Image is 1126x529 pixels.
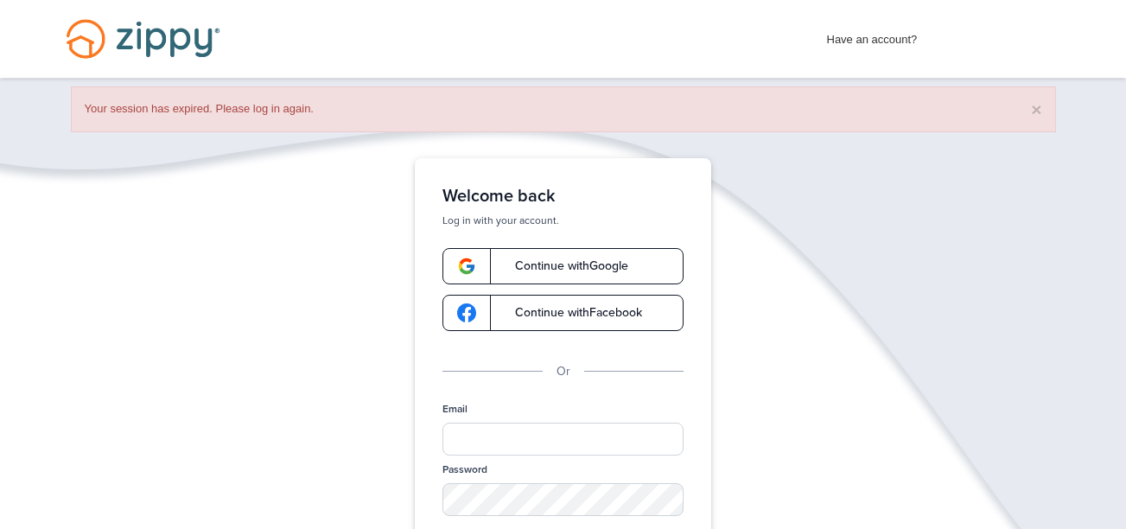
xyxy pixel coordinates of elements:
[442,462,487,477] label: Password
[442,483,684,516] input: Password
[557,362,570,381] p: Or
[457,303,476,322] img: google-logo
[827,22,918,49] span: Have an account?
[498,307,642,319] span: Continue with Facebook
[442,248,684,284] a: google-logoContinue withGoogle
[457,257,476,276] img: google-logo
[1031,100,1041,118] button: ×
[442,402,468,417] label: Email
[498,260,628,272] span: Continue with Google
[442,423,684,456] input: Email
[442,214,684,227] p: Log in with your account.
[442,186,684,207] h1: Welcome back
[71,86,1056,132] div: Your session has expired. Please log in again.
[442,295,684,331] a: google-logoContinue withFacebook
